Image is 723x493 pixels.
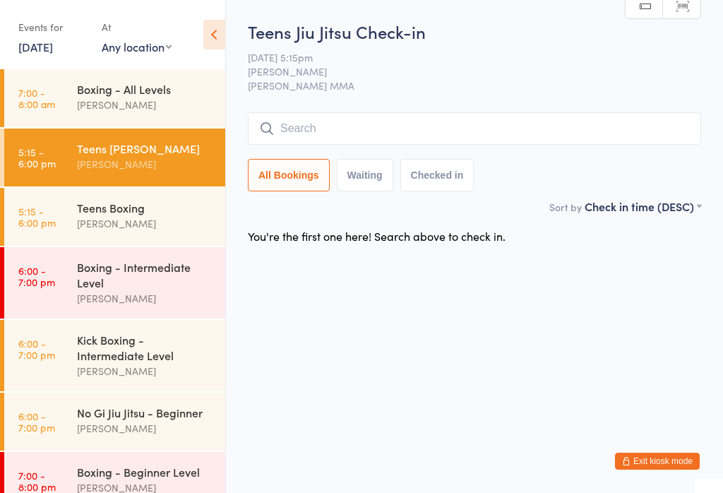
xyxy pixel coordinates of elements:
button: Exit kiosk mode [615,453,700,470]
time: 6:00 - 7:00 pm [18,265,55,287]
time: 7:00 - 8:00 am [18,87,55,109]
div: You're the first one here! Search above to check in. [248,228,506,244]
button: All Bookings [248,159,330,191]
div: Boxing - Beginner Level [77,464,213,480]
span: [DATE] 5:15pm [248,50,679,64]
div: Teens Boxing [77,200,213,215]
div: [PERSON_NAME] [77,290,213,307]
a: 7:00 -8:00 amBoxing - All Levels[PERSON_NAME] [4,69,225,127]
a: 6:00 -7:00 pmKick Boxing - Intermediate Level[PERSON_NAME] [4,320,225,391]
label: Sort by [549,200,582,214]
button: Waiting [337,159,393,191]
time: 5:15 - 6:00 pm [18,206,56,228]
div: No Gi Jiu Jitsu - Beginner [77,405,213,420]
div: [PERSON_NAME] [77,363,213,379]
div: Teens [PERSON_NAME] [77,141,213,156]
div: [PERSON_NAME] [77,215,213,232]
a: 5:15 -6:00 pmTeens Boxing[PERSON_NAME] [4,188,225,246]
a: 6:00 -7:00 pmNo Gi Jiu Jitsu - Beginner[PERSON_NAME] [4,393,225,451]
button: Checked in [400,159,474,191]
div: [PERSON_NAME] [77,156,213,172]
h2: Teens Jiu Jitsu Check-in [248,20,701,43]
time: 5:15 - 6:00 pm [18,146,56,169]
div: Boxing - All Levels [77,81,213,97]
div: Any location [102,39,172,54]
div: [PERSON_NAME] [77,420,213,436]
div: [PERSON_NAME] [77,97,213,113]
time: 6:00 - 7:00 pm [18,338,55,360]
a: [DATE] [18,39,53,54]
div: Check in time (DESC) [585,198,701,214]
div: Events for [18,16,88,39]
span: [PERSON_NAME] [248,64,679,78]
a: 5:15 -6:00 pmTeens [PERSON_NAME][PERSON_NAME] [4,129,225,186]
time: 6:00 - 7:00 pm [18,410,55,433]
div: Boxing - Intermediate Level [77,259,213,290]
div: Kick Boxing - Intermediate Level [77,332,213,363]
input: Search [248,112,701,145]
a: 6:00 -7:00 pmBoxing - Intermediate Level[PERSON_NAME] [4,247,225,319]
span: [PERSON_NAME] MMA [248,78,701,93]
time: 7:00 - 8:00 pm [18,470,56,492]
div: At [102,16,172,39]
